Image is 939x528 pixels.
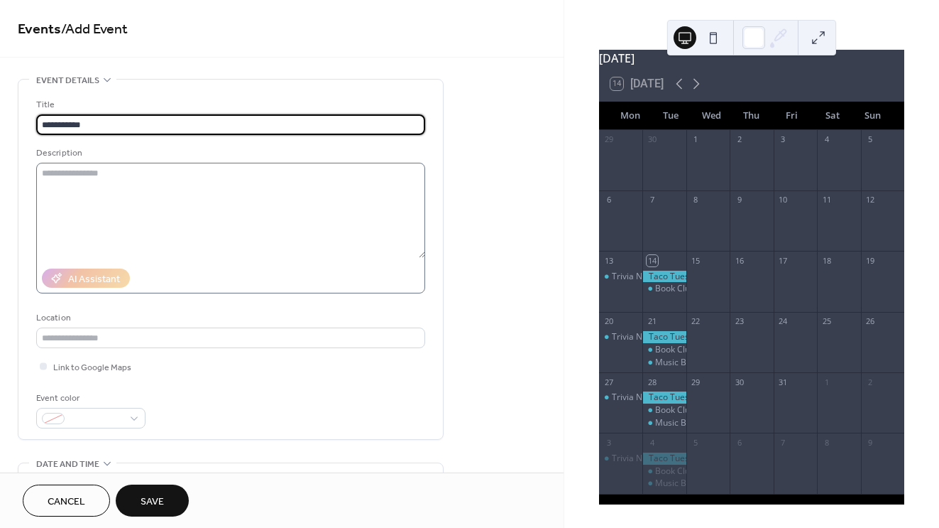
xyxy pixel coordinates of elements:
[655,465,695,478] div: Book Club
[691,195,701,205] div: 8
[691,437,701,448] div: 5
[599,392,642,404] div: Trivia Night
[734,377,745,387] div: 30
[642,453,686,465] div: Taco Tuesday!
[647,195,657,205] div: 7
[821,316,832,327] div: 25
[599,453,642,465] div: Trivia Night
[610,102,651,130] div: Mon
[778,134,789,145] div: 3
[691,316,701,327] div: 22
[734,316,745,327] div: 23
[612,453,657,465] div: Trivia Night
[642,357,686,369] div: Music Bingo
[603,437,614,448] div: 3
[778,195,789,205] div: 10
[612,271,657,283] div: Trivia Night
[603,195,614,205] div: 6
[36,146,422,161] div: Description
[778,377,789,387] div: 31
[612,392,657,404] div: Trivia Night
[865,377,876,387] div: 2
[651,102,691,130] div: Tue
[603,134,614,145] div: 29
[647,134,657,145] div: 30
[655,357,703,369] div: Music Bingo
[642,417,686,429] div: Music Bingo
[599,271,642,283] div: Trivia Night
[731,102,771,130] div: Thu
[821,134,832,145] div: 4
[647,316,657,327] div: 21
[821,437,832,448] div: 8
[599,50,904,67] div: [DATE]
[655,344,695,356] div: Book Club
[865,255,876,266] div: 19
[865,316,876,327] div: 26
[642,404,686,416] div: Book Club
[821,377,832,387] div: 1
[691,134,701,145] div: 1
[655,283,695,295] div: Book Club
[821,255,832,266] div: 18
[599,331,642,343] div: Trivia Night
[36,73,99,88] span: Event details
[778,316,789,327] div: 24
[53,360,131,375] span: Link to Google Maps
[647,255,657,266] div: 14
[642,465,686,478] div: Book Club
[642,271,686,283] div: Taco Tuesday!
[603,377,614,387] div: 27
[655,478,703,490] div: Music Bingo
[603,316,614,327] div: 20
[18,16,61,43] a: Events
[771,102,812,130] div: Fri
[691,255,701,266] div: 15
[865,195,876,205] div: 12
[691,102,732,130] div: Wed
[647,437,657,448] div: 4
[691,377,701,387] div: 29
[821,195,832,205] div: 11
[734,255,745,266] div: 16
[603,255,614,266] div: 13
[36,97,422,112] div: Title
[647,377,657,387] div: 28
[734,134,745,145] div: 2
[655,417,703,429] div: Music Bingo
[734,195,745,205] div: 9
[865,437,876,448] div: 9
[812,102,852,130] div: Sat
[36,391,143,406] div: Event color
[642,331,686,343] div: Taco Tuesday!
[141,495,164,510] span: Save
[36,311,422,325] div: Location
[655,404,695,416] div: Book Club
[48,495,85,510] span: Cancel
[778,255,789,266] div: 17
[612,331,657,343] div: Trivia Night
[852,102,893,130] div: Sun
[642,478,686,490] div: Music Bingo
[642,283,686,295] div: Book Club
[734,437,745,448] div: 6
[23,485,110,517] button: Cancel
[116,485,189,517] button: Save
[865,134,876,145] div: 5
[36,457,99,472] span: Date and time
[642,392,686,404] div: Taco Tuesday!
[778,437,789,448] div: 7
[642,344,686,356] div: Book Club
[61,16,128,43] span: / Add Event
